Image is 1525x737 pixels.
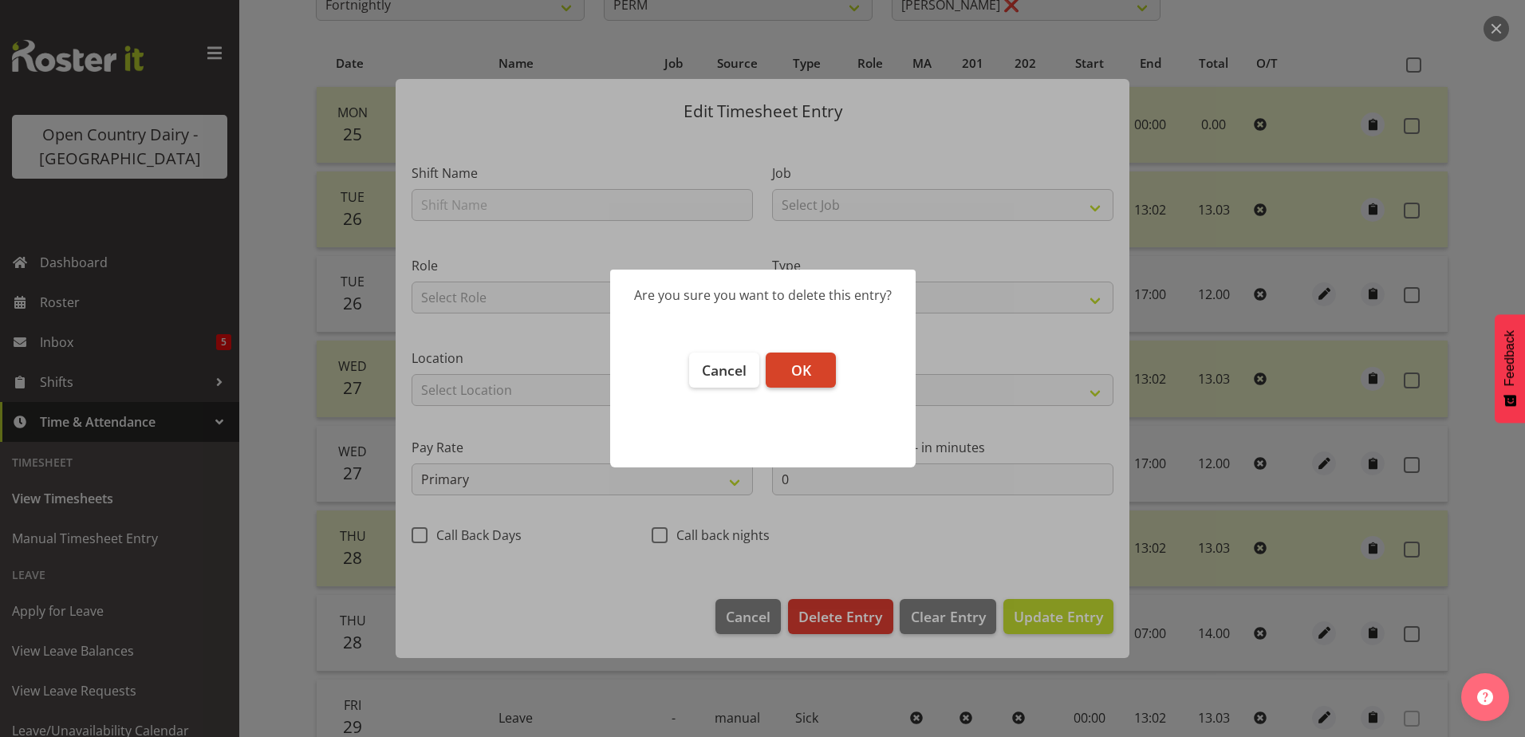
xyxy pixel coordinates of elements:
span: Cancel [702,361,747,380]
button: Feedback - Show survey [1495,314,1525,423]
button: Cancel [689,353,759,388]
button: OK [766,353,836,388]
img: help-xxl-2.png [1477,689,1493,705]
span: OK [791,361,811,380]
div: Are you sure you want to delete this entry? [634,286,892,305]
span: Feedback [1503,330,1517,386]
